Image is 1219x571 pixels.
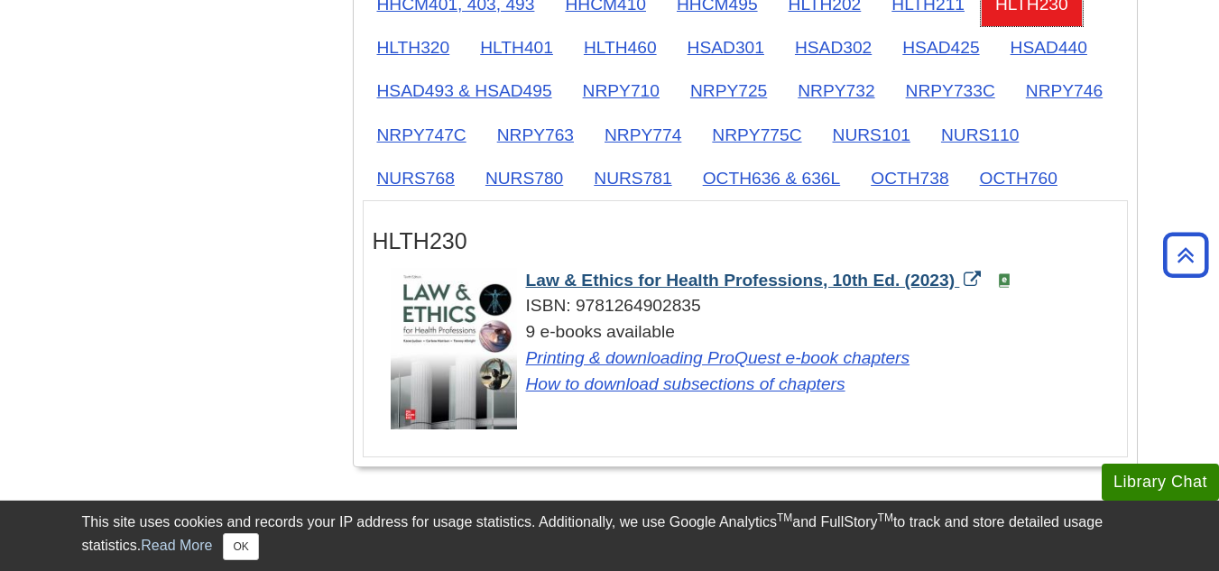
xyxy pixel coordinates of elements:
img: Cover Art [391,268,517,429]
a: NRPY710 [568,69,674,113]
a: Back to Top [1157,243,1214,267]
a: NRPY775C [697,113,816,157]
a: NURS780 [471,156,577,200]
a: HSAD301 [673,25,779,69]
a: HSAD493 & HSAD495 [363,69,567,113]
button: Library Chat [1102,464,1219,501]
a: HSAD425 [888,25,993,69]
a: NURS110 [927,113,1033,157]
a: NURS781 [579,156,686,200]
a: NRPY746 [1011,69,1117,113]
a: NRPY774 [590,113,696,157]
div: This site uses cookies and records your IP address for usage statistics. Additionally, we use Goo... [82,511,1138,560]
a: HLTH460 [569,25,671,69]
a: HLTH320 [363,25,465,69]
a: Link opens in new window [526,348,910,367]
a: OCTH738 [856,156,963,200]
sup: TM [878,511,893,524]
a: NRPY733C [891,69,1010,113]
a: OCTH760 [965,156,1072,200]
button: Close [223,533,258,560]
a: Read More [141,538,212,553]
a: HSAD302 [780,25,886,69]
a: NRPY725 [676,69,781,113]
span: Law & Ethics for Health Professions, 10th Ed. (2023) [526,271,956,290]
a: Link opens in new window [526,374,845,393]
a: NURS101 [818,113,925,157]
a: NRPY763 [483,113,588,157]
h3: HLTH230 [373,228,1118,254]
a: Link opens in new window [526,271,986,290]
a: HSAD440 [996,25,1102,69]
a: NRPY747C [363,113,481,157]
a: OCTH636 & 636L [688,156,855,200]
img: e-Book [997,273,1011,288]
div: ISBN: 9781264902835 [391,293,1118,319]
a: HLTH401 [466,25,568,69]
a: NRPY732 [783,69,889,113]
div: 9 e-books available [391,319,1118,397]
a: NURS768 [363,156,469,200]
sup: TM [777,511,792,524]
